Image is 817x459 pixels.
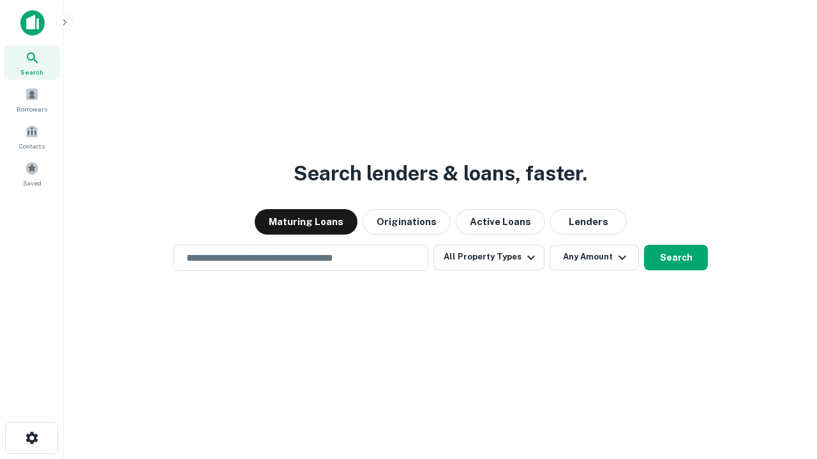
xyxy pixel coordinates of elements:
[550,209,627,235] button: Lenders
[4,156,60,191] a: Saved
[19,141,45,151] span: Contacts
[4,45,60,80] a: Search
[294,158,587,189] h3: Search lenders & loans, faster.
[17,104,47,114] span: Borrowers
[433,245,544,270] button: All Property Types
[20,10,45,36] img: capitalize-icon.png
[644,245,708,270] button: Search
[753,357,817,418] iframe: Chat Widget
[456,209,545,235] button: Active Loans
[23,178,41,188] span: Saved
[363,209,451,235] button: Originations
[4,119,60,154] a: Contacts
[255,209,357,235] button: Maturing Loans
[20,67,43,77] span: Search
[4,82,60,117] a: Borrowers
[550,245,639,270] button: Any Amount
